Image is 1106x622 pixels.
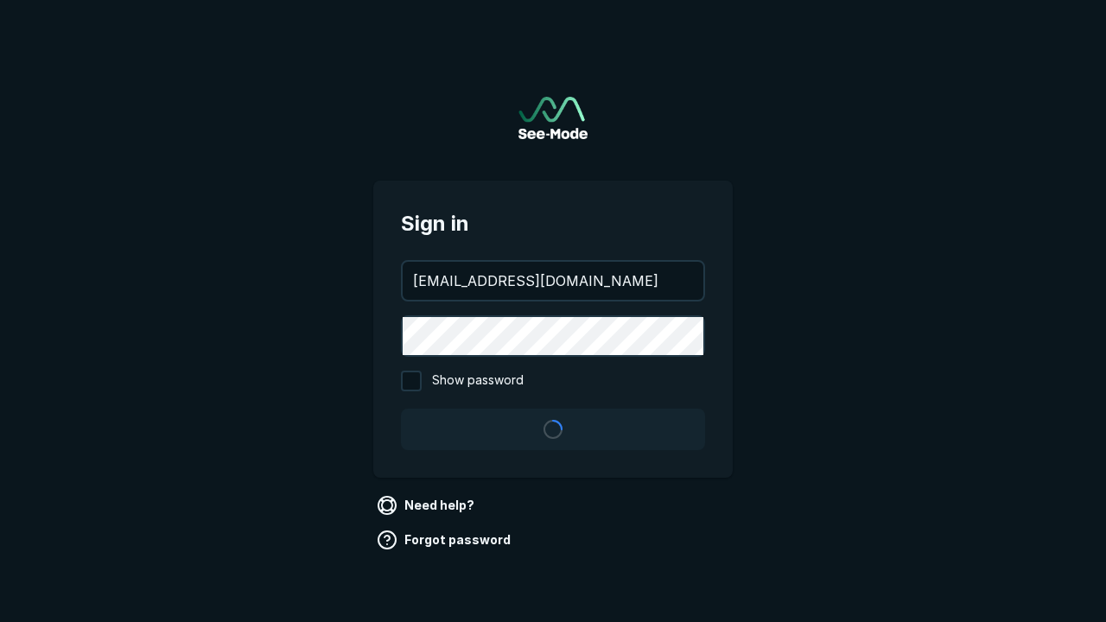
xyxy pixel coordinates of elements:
a: Need help? [373,492,481,519]
img: See-Mode Logo [518,97,588,139]
span: Sign in [401,208,705,239]
a: Go to sign in [518,97,588,139]
span: Show password [432,371,524,391]
input: your@email.com [403,262,703,300]
a: Forgot password [373,526,518,554]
